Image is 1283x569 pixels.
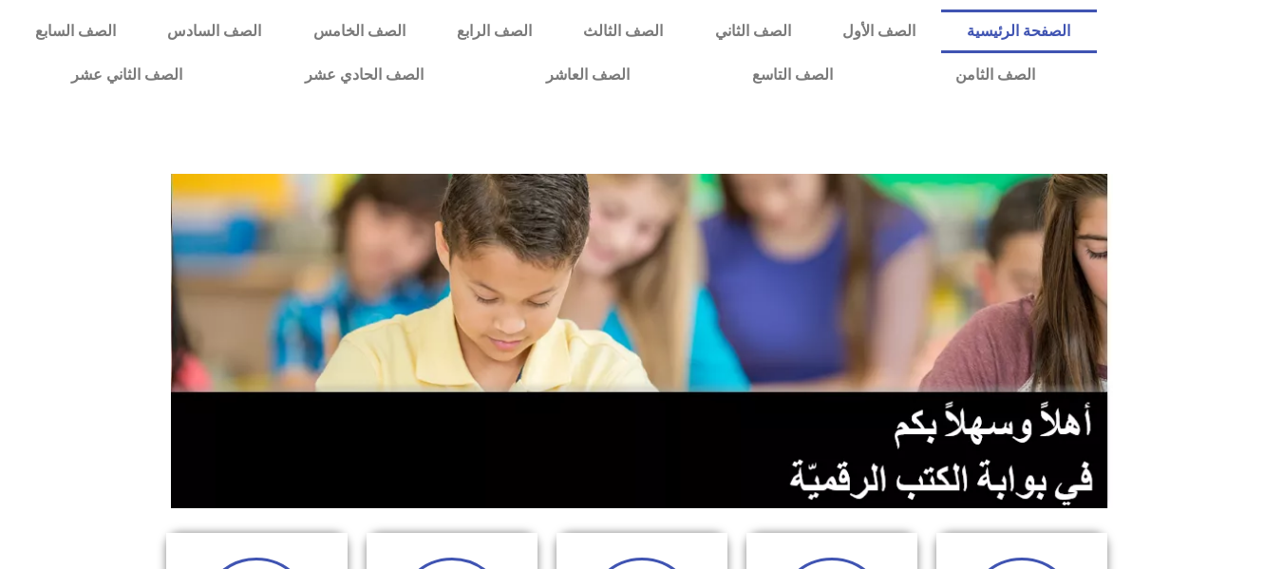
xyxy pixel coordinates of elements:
a: الصفحة الرئيسية [941,9,1096,53]
a: الصف العاشر [484,53,690,97]
a: الصف التاسع [690,53,894,97]
a: الصف الحادي عشر [243,53,484,97]
a: الصف الخامس [288,9,431,53]
a: الصف السابع [9,9,142,53]
a: الصف الأول [817,9,941,53]
a: الصف الثاني [689,9,817,53]
a: الصف الثالث [557,9,689,53]
a: الصف الثاني عشر [9,53,243,97]
a: الصف الثامن [894,53,1096,97]
a: الصف السادس [142,9,287,53]
a: الصف الرابع [431,9,557,53]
